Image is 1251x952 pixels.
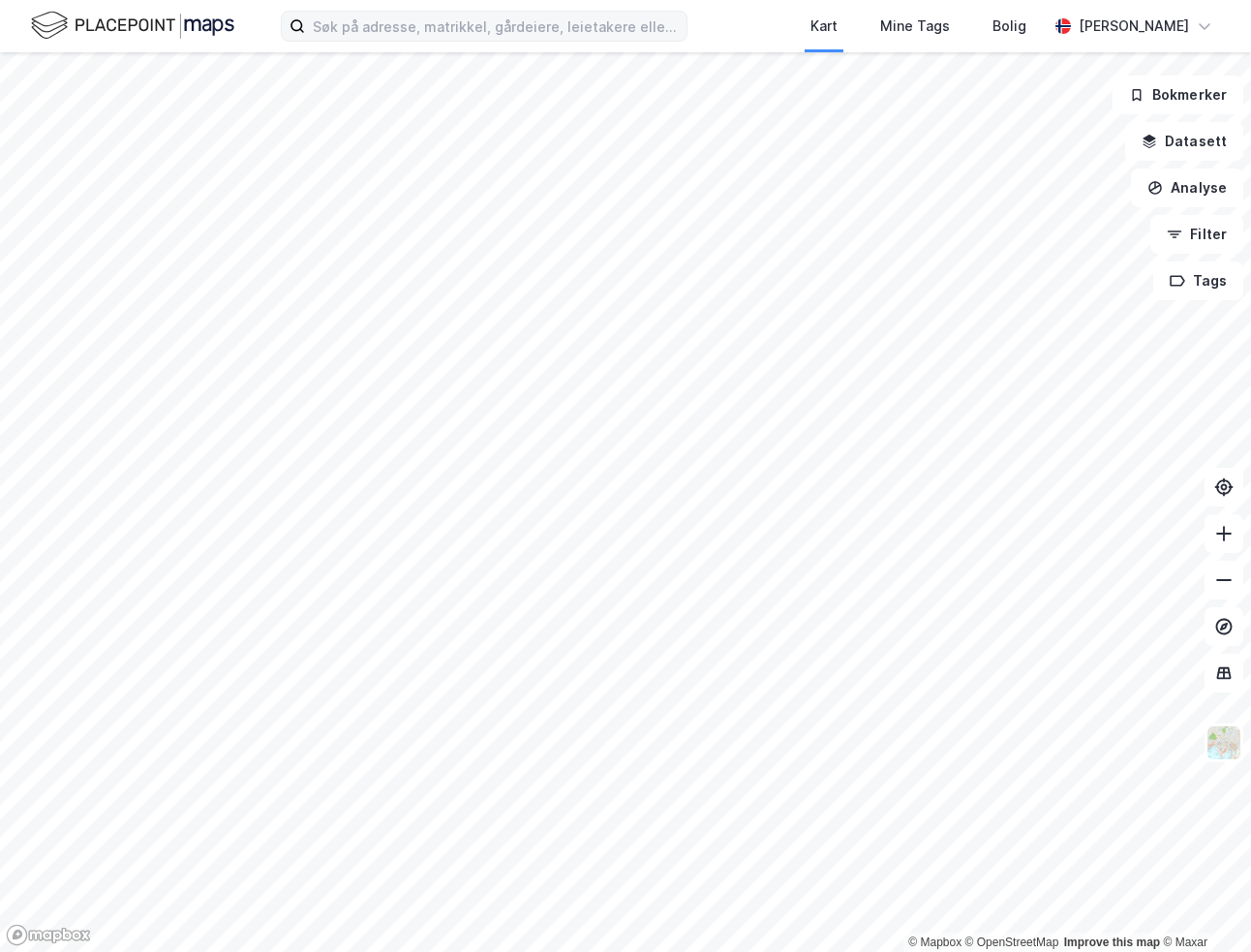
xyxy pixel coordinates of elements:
a: OpenStreetMap [965,936,1059,949]
button: Filter [1150,215,1243,254]
button: Datasett [1125,122,1243,161]
img: logo.f888ab2527a4732fd821a326f86c7f29.svg [31,9,234,43]
div: Bolig [992,15,1026,38]
button: Bokmerker [1113,76,1243,114]
input: Søk på adresse, matrikkel, gårdeiere, leietakere eller personer [305,12,687,41]
img: Z [1205,724,1242,761]
a: Improve this map [1064,936,1160,949]
iframe: Chat Widget [1154,859,1251,952]
button: Analyse [1131,169,1243,207]
div: Mine Tags [880,15,950,38]
div: [PERSON_NAME] [1079,15,1189,38]
button: Tags [1153,261,1243,300]
a: Mapbox [908,936,961,949]
a: Mapbox homepage [6,924,91,946]
div: Kart [810,15,838,38]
